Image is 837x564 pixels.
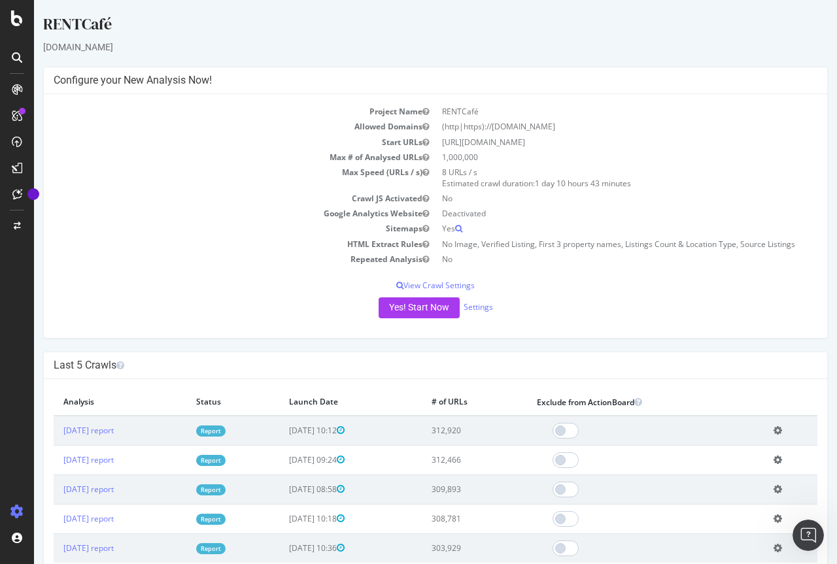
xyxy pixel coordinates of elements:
td: Start URLs [20,135,401,150]
a: [DATE] report [29,425,80,436]
td: No [401,252,783,267]
h4: Last 5 Crawls [20,359,783,372]
a: [DATE] report [29,513,80,524]
td: 312,466 [388,445,493,474]
span: 1 day 10 hours 43 minutes [501,178,597,189]
td: RENTCafé [401,104,783,119]
th: Exclude from ActionBoard [493,389,730,416]
a: Settings [430,301,459,312]
td: 8 URLs / s Estimated crawl duration: [401,165,783,191]
th: # of URLs [388,389,493,416]
td: HTML Extract Rules [20,237,401,252]
th: Status [152,389,245,416]
td: 309,893 [388,474,493,504]
span: [DATE] 10:18 [255,513,311,524]
td: No [401,191,783,206]
td: Repeated Analysis [20,252,401,267]
td: 308,781 [388,504,493,533]
td: Allowed Domains [20,119,401,134]
a: [DATE] report [29,542,80,554]
td: No Image, Verified Listing, First 3 property names, Listings Count & Location Type, Source Listings [401,237,783,252]
td: Deactivated [401,206,783,221]
a: Report [162,455,192,466]
td: Project Name [20,104,401,119]
th: Analysis [20,389,152,416]
td: Sitemaps [20,221,401,236]
span: [DATE] 10:36 [255,542,311,554]
button: Yes! Start Now [345,297,426,318]
span: [DATE] 10:12 [255,425,311,436]
a: Report [162,543,192,554]
a: Report [162,484,192,495]
td: Max # of Analysed URLs [20,150,401,165]
td: 1,000,000 [401,150,783,165]
span: [DATE] 09:24 [255,454,311,465]
a: Report [162,425,192,437]
iframe: Intercom live chat [793,520,824,551]
div: Tooltip anchor [27,188,39,200]
a: [DATE] report [29,484,80,495]
h4: Configure your New Analysis Now! [20,74,783,87]
td: Yes [401,221,783,236]
td: Crawl JS Activated [20,191,401,206]
span: [DATE] 08:58 [255,484,311,495]
td: 312,920 [388,416,493,446]
p: View Crawl Settings [20,280,783,291]
td: Max Speed (URLs / s) [20,165,401,191]
td: Google Analytics Website [20,206,401,221]
div: [DOMAIN_NAME] [9,41,794,54]
a: [DATE] report [29,454,80,465]
th: Launch Date [245,389,388,416]
div: RENTCafé [9,13,794,41]
td: (http|https)://[DOMAIN_NAME] [401,119,783,134]
td: 303,929 [388,533,493,563]
td: [URL][DOMAIN_NAME] [401,135,783,150]
a: Report [162,514,192,525]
